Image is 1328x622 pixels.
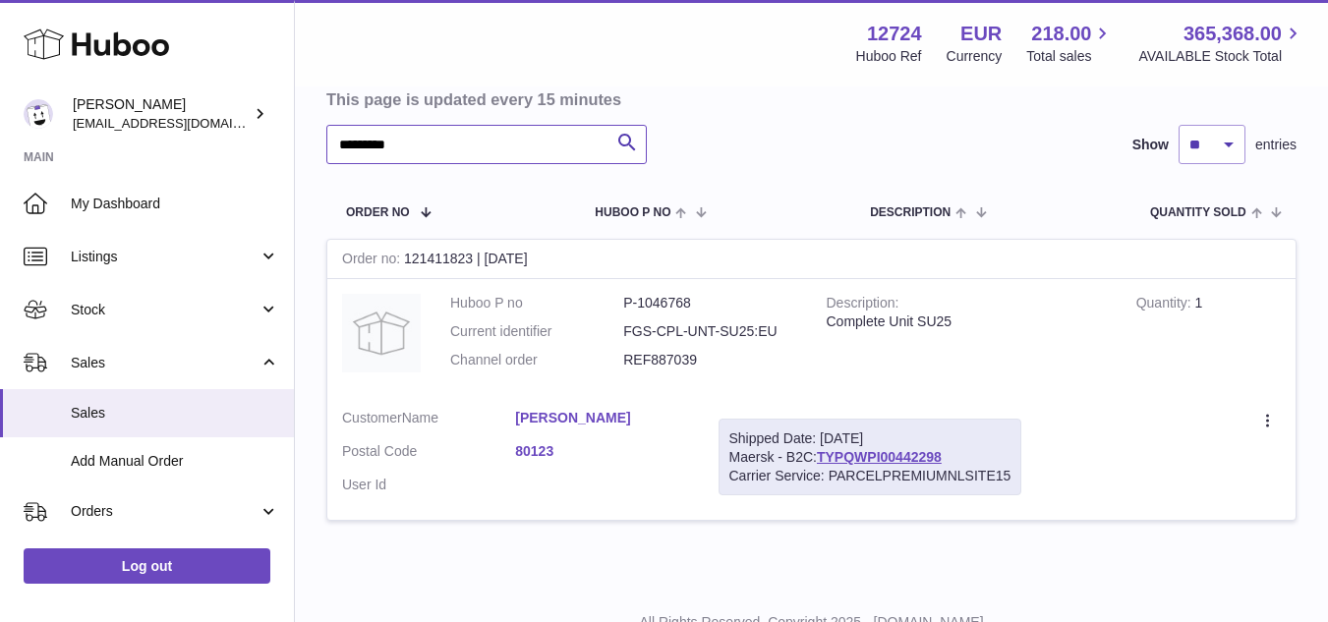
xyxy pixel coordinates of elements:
[342,409,515,432] dt: Name
[71,404,279,423] span: Sales
[342,442,515,466] dt: Postal Code
[71,354,259,372] span: Sales
[817,449,942,465] a: TYPQWPI00442298
[623,294,796,312] dd: P-1046768
[623,351,796,369] dd: REF887039
[71,452,279,471] span: Add Manual Order
[24,548,270,584] a: Log out
[1026,21,1114,66] a: 218.00 Total sales
[867,21,922,47] strong: 12724
[856,47,922,66] div: Huboo Ref
[71,301,259,319] span: Stock
[342,251,404,271] strong: Order no
[870,206,951,219] span: Description
[515,409,688,427] a: [PERSON_NAME]
[73,115,289,131] span: [EMAIL_ADDRESS][DOMAIN_NAME]
[1255,136,1297,154] span: entries
[623,322,796,341] dd: FGS-CPL-UNT-SU25:EU
[71,502,259,521] span: Orders
[827,312,1107,331] div: Complete Unit SU25
[719,419,1022,496] div: Maersk - B2C:
[326,88,1292,110] h3: This page is updated every 15 minutes
[729,467,1011,485] div: Carrier Service: PARCELPREMIUMNLSITE15
[1132,136,1169,154] label: Show
[515,442,688,461] a: 80123
[1138,21,1304,66] a: 365,368.00 AVAILABLE Stock Total
[342,410,402,425] span: Customer
[1122,279,1296,394] td: 1
[342,294,421,372] img: no-photo.jpg
[1184,21,1282,47] span: 365,368.00
[346,206,410,219] span: Order No
[73,95,250,133] div: [PERSON_NAME]
[450,322,623,341] dt: Current identifier
[1150,206,1246,219] span: Quantity Sold
[24,99,53,129] img: internalAdmin-12724@internal.huboo.com
[960,21,1002,47] strong: EUR
[1138,47,1304,66] span: AVAILABLE Stock Total
[595,206,670,219] span: Huboo P no
[1136,295,1195,315] strong: Quantity
[450,294,623,312] dt: Huboo P no
[71,195,279,213] span: My Dashboard
[327,240,1296,279] div: 121411823 | [DATE]
[1031,21,1091,47] span: 218.00
[71,248,259,266] span: Listings
[450,351,623,369] dt: Channel order
[827,295,899,315] strong: Description
[947,47,1003,66] div: Currency
[1026,47,1114,66] span: Total sales
[729,429,1011,448] div: Shipped Date: [DATE]
[342,476,515,494] dt: User Id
